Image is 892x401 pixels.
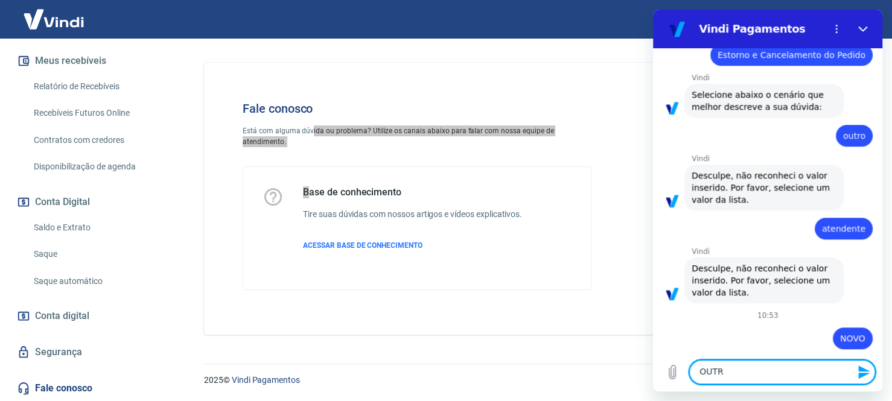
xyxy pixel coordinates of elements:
[653,10,882,391] iframe: Janela de mensagens
[14,48,166,74] button: Meus recebíveis
[204,374,863,387] p: 2025 ©
[14,189,166,215] button: Conta Digital
[29,128,166,153] a: Contratos com credores
[29,215,166,240] a: Saldo e Extrato
[303,241,422,250] span: ACESSAR BASE DE CONHECIMENTO
[303,208,522,221] h6: Tire suas dúvidas com nossos artigos e vídeos explicativos.
[243,101,591,116] h4: Fale conosco
[29,101,166,125] a: Recebíveis Futuros Online
[35,308,89,324] span: Conta digital
[14,303,166,329] a: Conta digital
[232,375,300,385] a: Vindi Pagamentos
[303,240,522,251] a: ACESSAR BASE DE CONHECIMENTO
[834,8,878,31] button: Sair
[14,1,93,37] img: Vindi
[29,242,166,267] a: Saque
[243,125,591,147] p: Está com alguma dúvida ou problema? Utilize os canais abaixo para falar com nossa equipe de atend...
[14,339,166,365] a: Segurança
[29,154,166,179] a: Disponibilização de agenda
[636,82,819,243] img: Fale conosco
[29,74,166,99] a: Relatório de Recebíveis
[29,269,166,294] a: Saque automático
[303,186,522,198] h5: Base de conhecimento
